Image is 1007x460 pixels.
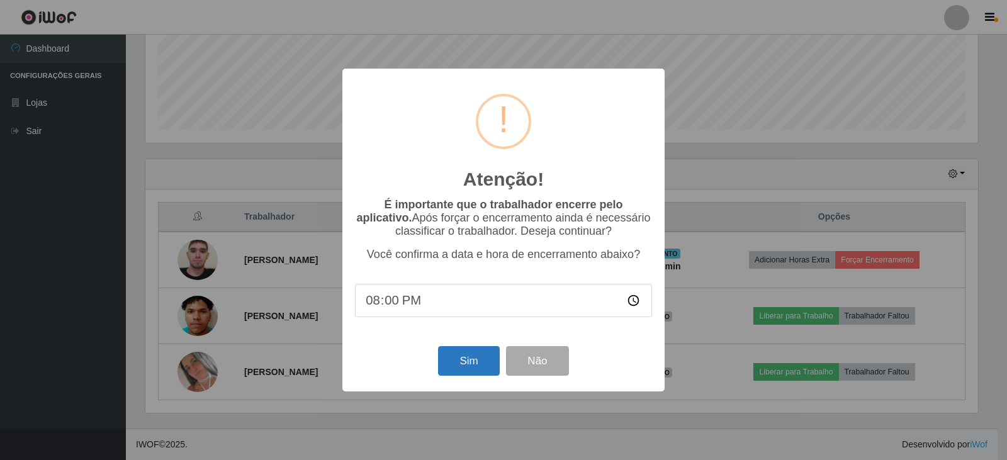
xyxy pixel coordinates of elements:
button: Sim [438,346,499,376]
p: Você confirma a data e hora de encerramento abaixo? [355,248,652,261]
b: É importante que o trabalhador encerre pelo aplicativo. [356,198,622,224]
button: Não [506,346,568,376]
p: Após forçar o encerramento ainda é necessário classificar o trabalhador. Deseja continuar? [355,198,652,238]
h2: Atenção! [463,168,544,191]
